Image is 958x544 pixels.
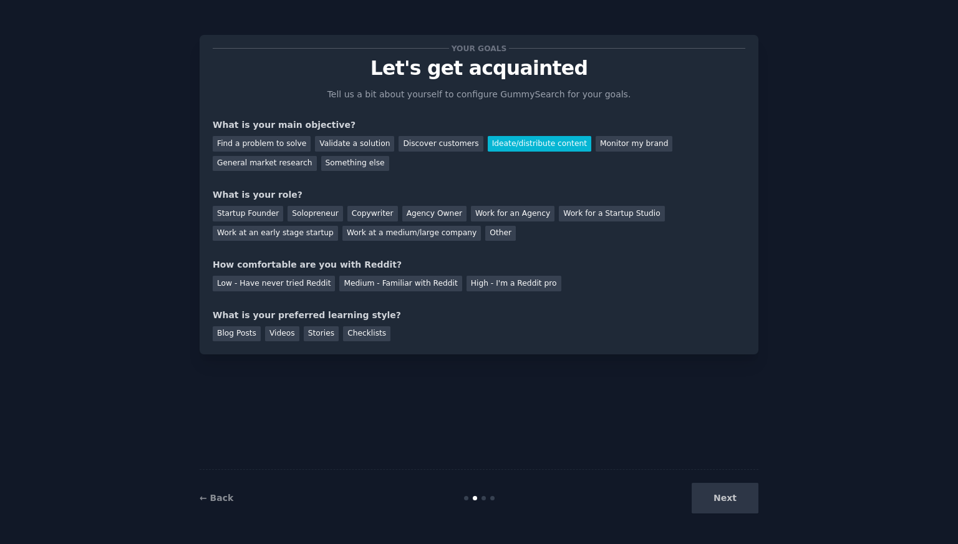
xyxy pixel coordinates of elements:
[213,226,338,241] div: Work at an early stage startup
[467,276,561,291] div: High - I'm a Reddit pro
[213,136,311,152] div: Find a problem to solve
[213,276,335,291] div: Low - Have never tried Reddit
[213,119,745,132] div: What is your main objective?
[304,326,339,342] div: Stories
[471,206,554,221] div: Work for an Agency
[213,206,283,221] div: Startup Founder
[402,206,467,221] div: Agency Owner
[322,88,636,101] p: Tell us a bit about yourself to configure GummySearch for your goals.
[449,42,509,55] span: Your goals
[315,136,394,152] div: Validate a solution
[343,326,390,342] div: Checklists
[321,156,389,172] div: Something else
[265,326,299,342] div: Videos
[288,206,342,221] div: Solopreneur
[213,258,745,271] div: How comfortable are you with Reddit?
[399,136,483,152] div: Discover customers
[200,493,233,503] a: ← Back
[339,276,462,291] div: Medium - Familiar with Reddit
[596,136,672,152] div: Monitor my brand
[347,206,398,221] div: Copywriter
[485,226,516,241] div: Other
[213,156,317,172] div: General market research
[488,136,591,152] div: Ideate/distribute content
[213,188,745,202] div: What is your role?
[213,57,745,79] p: Let's get acquainted
[559,206,664,221] div: Work for a Startup Studio
[213,309,745,322] div: What is your preferred learning style?
[213,326,261,342] div: Blog Posts
[342,226,481,241] div: Work at a medium/large company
